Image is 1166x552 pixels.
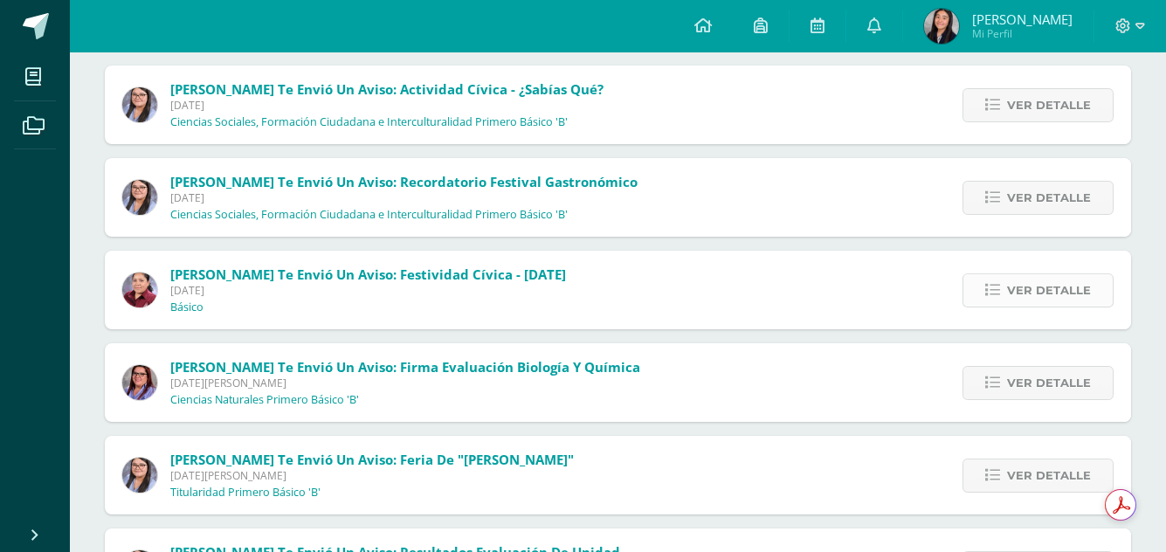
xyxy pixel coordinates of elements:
[170,266,566,283] span: [PERSON_NAME] te envió un aviso: Festividad Cívica - [DATE]
[170,283,566,298] span: [DATE]
[170,98,604,113] span: [DATE]
[170,468,574,483] span: [DATE][PERSON_NAME]
[1007,274,1091,307] span: Ver detalle
[122,458,157,493] img: 17db063816693a26b2c8d26fdd0faec0.png
[170,358,640,376] span: [PERSON_NAME] te envió un aviso: Firma evaluación Biología y Química
[122,273,157,307] img: ca38207ff64f461ec141487f36af9fbf.png
[972,10,1073,28] span: [PERSON_NAME]
[1007,89,1091,121] span: Ver detalle
[122,87,157,122] img: 17db063816693a26b2c8d26fdd0faec0.png
[170,80,604,98] span: [PERSON_NAME] te envió un aviso: Actividad cívica - ¿Sabías qué?
[170,173,638,190] span: [PERSON_NAME] te envió un aviso: Recordatorio Festival Gastronómico
[1007,367,1091,399] span: Ver detalle
[170,190,638,205] span: [DATE]
[170,300,204,314] p: Básico
[924,9,959,44] img: 5078cc30a31730f50566ae4dcab8e459.png
[972,26,1073,41] span: Mi Perfil
[1007,182,1091,214] span: Ver detalle
[170,376,640,390] span: [DATE][PERSON_NAME]
[122,365,157,400] img: fda4ebce342fd1e8b3b59cfba0d95288.png
[170,393,359,407] p: Ciencias Naturales Primero Básico 'B'
[122,180,157,215] img: 17db063816693a26b2c8d26fdd0faec0.png
[170,208,568,222] p: Ciencias Sociales, Formación Ciudadana e Interculturalidad Primero Básico 'B'
[170,115,568,129] p: Ciencias Sociales, Formación Ciudadana e Interculturalidad Primero Básico 'B'
[170,486,321,500] p: Titularidad Primero Básico 'B'
[170,451,574,468] span: [PERSON_NAME] te envió un aviso: Feria de "[PERSON_NAME]"
[1007,459,1091,492] span: Ver detalle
